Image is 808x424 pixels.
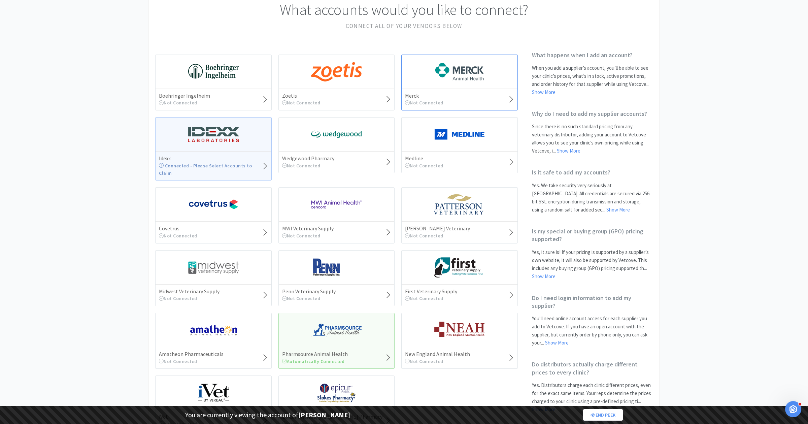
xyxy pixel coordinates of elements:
h5: [PERSON_NAME] Veterinary [405,225,470,232]
img: f6b2451649754179b5b4e0c70c3f7cb0_2.png [311,194,362,215]
h5: Penn Veterinary Supply [282,288,336,295]
strong: [PERSON_NAME] [298,411,350,419]
span: Connected - Please Select Accounts to Claim [159,163,252,176]
h5: Covetrus [159,225,197,232]
span: Not Connected [405,100,443,106]
a: Show More [532,273,555,280]
h5: MWI Veterinary Supply [282,225,334,232]
img: 730db3968b864e76bcafd0174db25112_22.png [188,62,239,82]
img: 9517bc2cdcc146c688122d8a997a80cb_138.png [188,383,239,403]
iframe: Intercom live chat [785,401,801,417]
span: Not Connected [159,100,197,106]
h5: Amatheon Pharmaceuticals [159,351,224,358]
a: Show More [532,89,555,95]
p: You are currently viewing the account of [185,410,350,420]
img: c73380972eee4fd2891f402a8399bcad_92.png [434,320,485,340]
img: 7915dbd3f8974342a4dc3feb8efc1740_58.png [311,320,362,340]
span: Not Connected [159,233,197,239]
h2: Why do I need to add my supplier accounts? [532,110,653,118]
img: a646391c64b94eb2892348a965bf03f3_134.png [434,124,485,144]
img: 13250b0087d44d67bb1668360c5632f9_13.png [188,124,239,144]
h5: Idexx [159,155,262,162]
img: 77fca1acd8b6420a9015268ca798ef17_1.png [188,194,239,215]
img: e4c1c89d21554f779f16c712fdb8a510_141.png [311,383,362,403]
img: f5e969b455434c6296c6d81ef179fa71_3.png [434,194,485,215]
h2: What happens when I add an account? [532,51,653,59]
p: Yes. We take security very seriously at [GEOGRAPHIC_DATA]. All credentials are secured via 256 bi... [532,182,653,214]
img: e40baf8987b14801afb1611fffac9ca4_8.png [311,124,362,144]
h2: Do distributors actually charge different prices to every clinic? [532,360,653,376]
img: a673e5ab4e5e497494167fe422e9a3ab.png [311,62,362,82]
h2: Is my special or buying group (GPO) pricing supported? [532,227,653,243]
p: You’ll need online account access for each supplier you add to Vetcove. If you have an open accou... [532,315,653,347]
h2: Do I need login information to add my supplier? [532,294,653,310]
h5: Zoetis [282,92,321,99]
p: When you add a supplier’s account, you’ll be able to see your clinic’s prices, what’s in stock, a... [532,64,653,96]
p: Since there is no such standard pricing from any veterinary distributor, adding your account to V... [532,123,653,155]
span: Not Connected [282,100,321,106]
a: End Peek [583,409,623,421]
h5: Boehringer Ingelheim [159,92,210,99]
a: Show More [606,206,630,213]
img: e1133ece90fa4a959c5ae41b0808c578_9.png [311,257,362,278]
span: Not Connected [405,233,443,239]
img: 4dd14cff54a648ac9e977f0c5da9bc2e_5.png [188,257,239,278]
h5: Pharmsource Animal Health [282,351,348,358]
span: Not Connected [282,295,321,301]
h5: Wedgewood Pharmacy [282,155,334,162]
span: Not Connected [282,233,321,239]
h2: Connect all of your vendors below [155,22,653,31]
img: 3331a67d23dc422aa21b1ec98afbf632_11.png [188,320,239,340]
h5: New England Animal Health [405,351,470,358]
span: Not Connected [159,358,197,364]
span: Not Connected [405,163,443,169]
span: Not Connected [159,295,197,301]
h2: Is it safe to add my accounts? [532,168,653,176]
h5: First Veterinary Supply [405,288,457,295]
a: Show More [545,339,569,346]
p: Yes, it sure is! If your pricing is supported by a supplier’s own website, it will also be suppor... [532,248,653,281]
p: Yes. Distributors charge each clinic different prices, even for the exact same items. Your reps d... [532,381,653,414]
a: Show More [557,148,580,154]
span: Automatically Connected [282,358,345,364]
span: Not Connected [405,295,443,301]
h5: Medline [405,155,443,162]
img: 67d67680309e4a0bb49a5ff0391dcc42_6.png [434,257,485,278]
h5: Midwest Veterinary Supply [159,288,220,295]
span: Not Connected [282,163,321,169]
h5: Merck [405,92,443,99]
span: Not Connected [405,358,443,364]
img: 6d7abf38e3b8462597f4a2f88dede81e_176.png [434,62,485,82]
